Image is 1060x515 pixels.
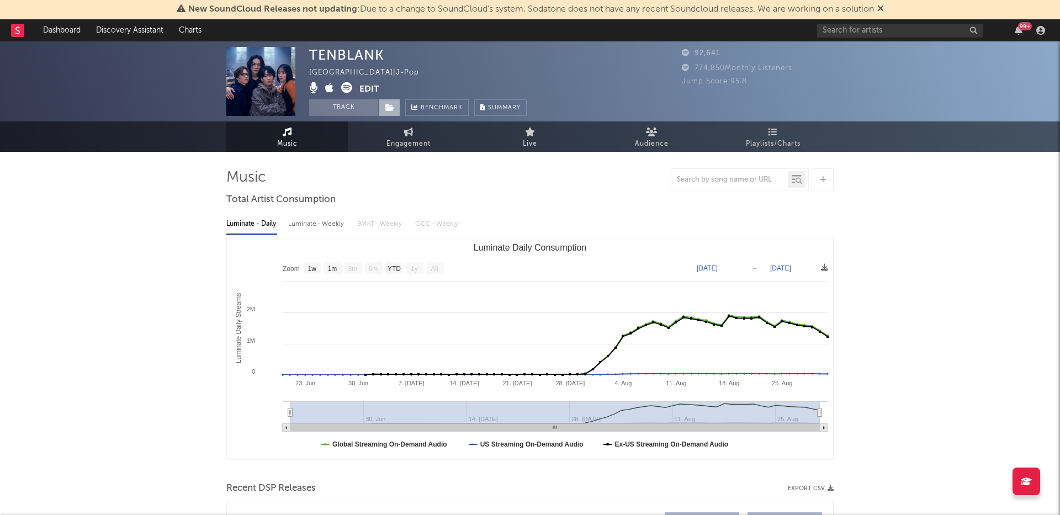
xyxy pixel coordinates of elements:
[309,99,378,116] button: Track
[411,265,418,273] text: 1y
[591,121,712,152] a: Audience
[309,66,432,79] div: [GEOGRAPHIC_DATA] | J-Pop
[502,380,532,386] text: 21. [DATE]
[252,368,255,375] text: 0
[635,137,669,151] span: Audience
[614,380,632,386] text: 4. Aug
[226,121,348,152] a: Music
[247,306,255,312] text: 2M
[450,380,479,386] text: 14. [DATE]
[348,380,368,386] text: 30. Jun
[1015,26,1022,35] button: 99+
[474,243,587,252] text: Luminate Daily Consumption
[226,482,316,495] span: Recent DSP Releases
[474,99,527,116] button: Summary
[405,99,469,116] a: Benchmark
[188,5,357,14] span: New SoundCloud Releases not updating
[283,265,300,273] text: Zoom
[817,24,983,38] input: Search for artists
[171,19,209,41] a: Charts
[712,121,834,152] a: Playlists/Charts
[682,50,720,57] span: 92,641
[188,5,874,14] span: : Due to a change to SoundCloud's system, Sodatone does not have any recent Soundcloud releases. ...
[369,265,378,273] text: 6m
[555,380,585,386] text: 28. [DATE]
[226,215,277,233] div: Luminate - Daily
[682,65,792,72] span: 774,850 Monthly Listeners
[615,440,729,448] text: Ex-US Streaming On-Demand Audio
[388,265,401,273] text: YTD
[480,440,584,448] text: US Streaming On-Demand Audio
[88,19,171,41] a: Discovery Assistant
[309,47,384,63] div: TENBLANK
[770,264,791,272] text: [DATE]
[332,440,447,448] text: Global Streaming On-Demand Audio
[226,193,336,206] span: Total Artist Consumption
[751,264,758,272] text: →
[772,380,792,386] text: 25. Aug
[666,380,686,386] text: 11. Aug
[469,121,591,152] a: Live
[328,265,337,273] text: 1m
[719,380,739,386] text: 18. Aug
[288,215,346,233] div: Luminate - Weekly
[877,5,884,14] span: Dismiss
[227,238,833,459] svg: Luminate Daily Consumption
[348,121,469,152] a: Engagement
[235,293,242,363] text: Luminate Daily Streams
[671,176,788,184] input: Search by song name or URL
[348,265,358,273] text: 3m
[788,485,834,492] button: Export CSV
[431,265,438,273] text: All
[247,337,255,344] text: 1M
[386,137,431,151] span: Engagement
[746,137,801,151] span: Playlists/Charts
[359,82,379,96] button: Edit
[277,137,298,151] span: Music
[1018,22,1032,30] div: 99 +
[523,137,537,151] span: Live
[697,264,718,272] text: [DATE]
[421,102,463,115] span: Benchmark
[308,265,317,273] text: 1w
[682,78,747,85] span: Jump Score: 95.8
[488,105,521,111] span: Summary
[35,19,88,41] a: Dashboard
[399,380,425,386] text: 7. [DATE]
[295,380,315,386] text: 23. Jun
